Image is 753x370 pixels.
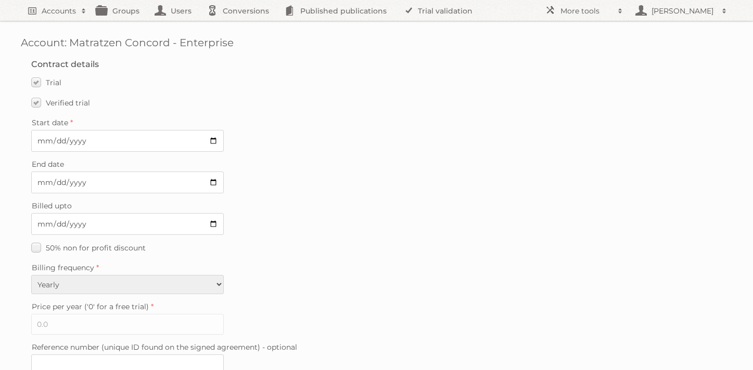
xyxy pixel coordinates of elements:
[32,160,64,169] span: End date
[32,263,94,272] span: Billing frequency
[42,6,76,16] h2: Accounts
[46,78,61,87] span: Trial
[32,118,68,127] span: Start date
[46,98,90,108] span: Verified trial
[649,6,717,16] h2: [PERSON_NAME]
[32,201,72,210] span: Billed upto
[21,36,732,49] h1: Account: Matratzen Concord - Enterprise
[31,59,99,69] legend: Contract details
[32,342,297,352] span: Reference number (unique ID found on the signed agreement) - optional
[32,302,149,311] span: Price per year ('0' for a free trial)
[560,6,612,16] h2: More tools
[46,243,146,253] span: 50% non for profit discount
